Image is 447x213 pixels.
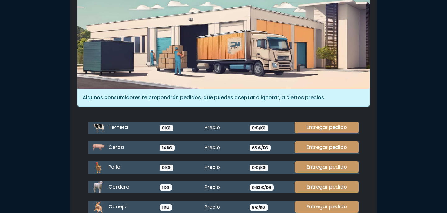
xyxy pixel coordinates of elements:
[160,184,172,191] span: 1 KG
[108,203,127,210] span: Conejo
[250,204,268,211] span: 8 €/KG
[108,144,124,151] span: Cerdo
[92,122,105,134] img: ternera.png
[108,183,129,190] span: Cordero
[201,164,246,171] div: Precio
[160,165,174,171] span: 0 KG
[295,161,359,173] a: Entregar pedido
[160,145,175,151] span: 14 KG
[201,144,246,151] div: Precio
[295,181,359,193] a: Entregar pedido
[201,184,246,191] div: Precio
[160,125,174,131] span: 0 KG
[92,161,105,174] img: pollo.png
[201,124,246,131] div: Precio
[160,204,172,211] span: 1 KG
[77,89,370,107] div: Algunos consumidores te propondrán pedidos, que puedes aceptar o ignorar, a ciertos precios.
[92,181,105,193] img: cordero.png
[92,141,105,154] img: cerdo.png
[250,145,271,151] span: 65 €/KG
[201,203,246,211] div: Precio
[250,184,274,191] span: 0.63 €/KG
[108,124,128,131] span: Ternera
[295,141,359,153] a: Entregar pedido
[250,165,268,171] span: 0 €/KG
[108,163,120,171] span: Pollo
[295,122,359,133] a: Entregar pedido
[250,125,268,131] span: 0 €/KG
[295,201,359,213] a: Entregar pedido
